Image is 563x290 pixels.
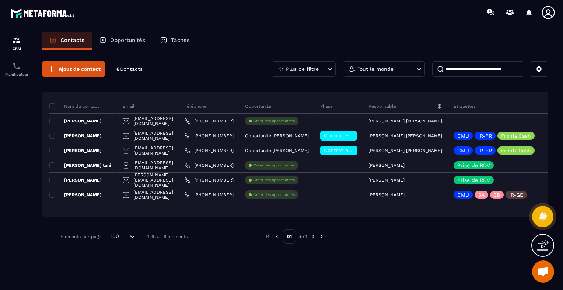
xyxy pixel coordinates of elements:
[49,118,102,124] p: [PERSON_NAME]
[49,162,111,168] p: [PERSON_NAME] tani
[105,228,138,245] div: Search for option
[122,232,128,241] input: Search for option
[185,133,234,139] a: [PHONE_NUMBER]
[185,118,234,124] a: [PHONE_NUMBER]
[2,30,31,56] a: formationformationCRM
[245,103,271,109] p: Opportunité
[357,66,394,72] p: Tout le monde
[368,133,442,138] p: [PERSON_NAME] [PERSON_NAME]
[59,65,101,73] span: Ajout de contact
[49,148,102,153] p: [PERSON_NAME]
[42,61,105,77] button: Ajout de contact
[253,118,295,124] p: Créer des opportunités
[324,147,363,153] span: Contrat envoyé
[253,192,295,197] p: Créer des opportunités
[265,233,271,240] img: prev
[501,148,531,153] p: Fronta'Cash
[253,163,295,168] p: Créer des opportunités
[49,103,99,109] p: Nom du contact
[12,62,21,70] img: scheduler
[319,233,326,240] img: next
[457,133,469,138] p: CMU
[49,177,102,183] p: [PERSON_NAME]
[110,37,145,44] p: Opportunités
[147,234,188,239] p: 1-6 sur 6 éléments
[10,7,77,20] img: logo
[171,37,190,44] p: Tâches
[2,72,31,76] p: Planificateur
[108,232,122,241] span: 100
[49,192,102,198] p: [PERSON_NAME]
[274,233,280,240] img: prev
[310,233,317,240] img: next
[185,103,207,109] p: Téléphone
[454,103,476,109] p: Étiquettes
[12,36,21,45] img: formation
[478,133,492,138] p: IR-FR
[245,148,309,153] p: Opportunité [PERSON_NAME]
[368,192,405,197] p: [PERSON_NAME]
[457,163,490,168] p: Prise de RDV
[120,66,143,72] span: Contacts
[457,177,490,183] p: Prise de RDV
[92,32,153,50] a: Opportunités
[185,162,234,168] a: [PHONE_NUMBER]
[286,66,319,72] p: Plus de filtre
[368,118,442,124] p: [PERSON_NAME] [PERSON_NAME]
[116,66,143,73] p: 6
[122,103,134,109] p: Email
[478,192,485,197] p: 3A
[60,234,101,239] p: Éléments par page
[283,229,296,244] p: 01
[532,260,554,283] div: Ouvrir le chat
[185,148,234,153] a: [PHONE_NUMBER]
[478,148,492,153] p: IR-FR
[42,32,92,50] a: Contacts
[245,133,309,138] p: Opportunité [PERSON_NAME]
[368,163,405,168] p: [PERSON_NAME]
[253,177,295,183] p: Créer des opportunités
[320,103,333,109] p: Phase
[368,148,442,153] p: [PERSON_NAME] [PERSON_NAME]
[509,192,523,197] p: IR-GE
[324,132,363,138] span: Contrat envoyé
[501,133,531,138] p: Fronta'Cash
[298,234,307,239] p: de 1
[494,192,500,197] p: 3B
[2,46,31,51] p: CRM
[153,32,197,50] a: Tâches
[185,177,234,183] a: [PHONE_NUMBER]
[49,133,102,139] p: [PERSON_NAME]
[368,177,405,183] p: [PERSON_NAME]
[185,192,234,198] a: [PHONE_NUMBER]
[60,37,84,44] p: Contacts
[368,103,396,109] p: Responsable
[457,148,469,153] p: CMU
[457,192,469,197] p: CMU
[2,56,31,82] a: schedulerschedulerPlanificateur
